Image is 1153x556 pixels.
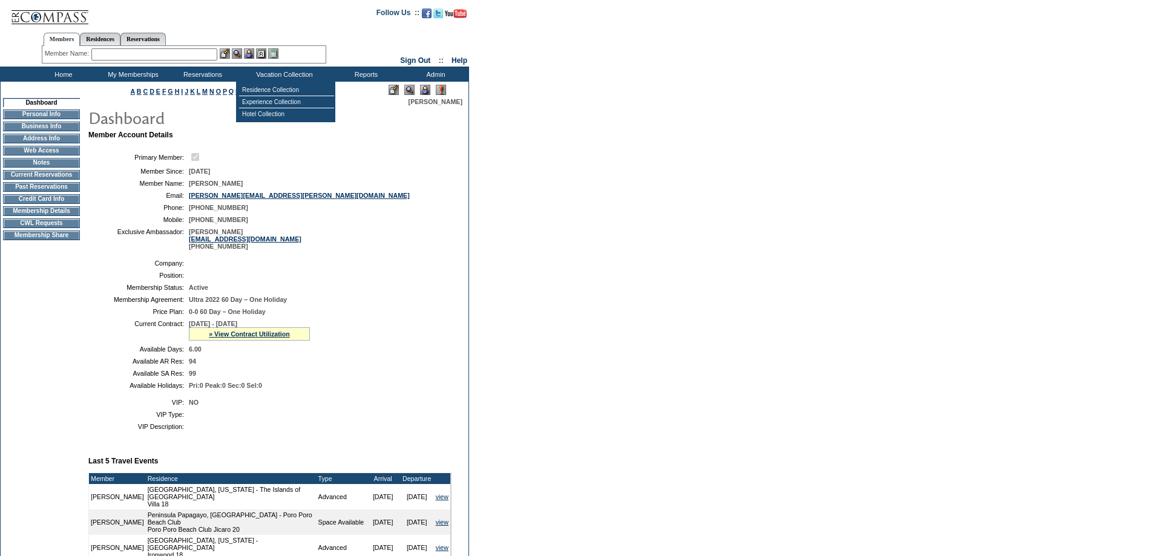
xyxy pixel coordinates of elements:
[189,345,202,353] span: 6.00
[181,88,183,95] a: I
[189,168,210,175] span: [DATE]
[93,151,184,163] td: Primary Member:
[445,9,467,18] img: Subscribe to our YouTube Channel
[3,158,80,168] td: Notes
[93,192,184,199] td: Email:
[268,48,278,59] img: b_calculator.gif
[220,48,230,59] img: b_edit.gif
[93,272,184,279] td: Position:
[3,206,80,216] td: Membership Details
[93,423,184,430] td: VIP Description:
[189,284,208,291] span: Active
[45,48,91,59] div: Member Name:
[232,48,242,59] img: View
[202,88,208,95] a: M
[93,370,184,377] td: Available SA Res:
[93,320,184,341] td: Current Contract:
[143,88,148,95] a: C
[229,88,234,95] a: Q
[317,509,366,535] td: Space Available
[404,85,415,95] img: View Mode
[189,296,287,303] span: Ultra 2022 60 Day – One Holiday
[3,98,80,107] td: Dashboard
[93,228,184,250] td: Exclusive Ambassador:
[44,33,80,46] a: Members
[400,473,434,484] td: Departure
[88,105,330,129] img: pgTtlDashboard.gif
[89,473,146,484] td: Member
[27,67,97,82] td: Home
[3,194,80,204] td: Credit Card Info
[189,320,237,327] span: [DATE] - [DATE]
[189,308,266,315] span: 0-0 60 Day – One Holiday
[3,231,80,240] td: Membership Share
[146,509,317,535] td: Peninsula Papagayo, [GEOGRAPHIC_DATA] - Poro Poro Beach Club Poro Poro Beach Club Jicaro 20
[366,509,400,535] td: [DATE]
[256,48,266,59] img: Reservations
[168,88,172,95] a: G
[80,33,120,45] a: Residences
[239,96,334,108] td: Experience Collection
[433,8,443,18] img: Follow us on Twitter
[436,544,448,551] a: view
[156,88,160,95] a: E
[400,56,430,65] a: Sign Out
[197,88,200,95] a: L
[189,382,262,389] span: Pri:0 Peak:0 Sec:0 Sel:0
[185,88,188,95] a: J
[223,88,227,95] a: P
[445,12,467,19] a: Subscribe to our YouTube Channel
[93,399,184,406] td: VIP:
[93,180,184,187] td: Member Name:
[439,56,444,65] span: ::
[433,12,443,19] a: Follow us on Twitter
[190,88,195,95] a: K
[389,85,399,95] img: Edit Mode
[175,88,180,95] a: H
[436,85,446,95] img: Log Concern/Member Elevation
[93,168,184,175] td: Member Since:
[189,358,196,365] span: 94
[400,484,434,509] td: [DATE]
[3,110,80,119] td: Personal Info
[422,8,432,18] img: Become our fan on Facebook
[189,216,248,223] span: [PHONE_NUMBER]
[93,204,184,211] td: Phone:
[3,218,80,228] td: CWL Requests
[89,509,146,535] td: [PERSON_NAME]
[366,484,400,509] td: [DATE]
[189,399,199,406] span: NO
[120,33,166,45] a: Reservations
[88,457,158,465] b: Last 5 Travel Events
[422,12,432,19] a: Become our fan on Facebook
[189,228,301,250] span: [PERSON_NAME] [PHONE_NUMBER]
[409,98,462,105] span: [PERSON_NAME]
[131,88,135,95] a: A
[317,484,366,509] td: Advanced
[3,122,80,131] td: Business Info
[149,88,154,95] a: D
[93,358,184,365] td: Available AR Res:
[189,204,248,211] span: [PHONE_NUMBER]
[189,370,196,377] span: 99
[330,67,399,82] td: Reports
[93,411,184,418] td: VIP Type:
[3,134,80,143] td: Address Info
[436,493,448,500] a: view
[93,216,184,223] td: Mobile:
[3,146,80,155] td: Web Access
[216,88,221,95] a: O
[89,484,146,509] td: [PERSON_NAME]
[366,473,400,484] td: Arrival
[317,473,366,484] td: Type
[93,296,184,303] td: Membership Agreement:
[93,382,184,389] td: Available Holidays:
[146,484,317,509] td: [GEOGRAPHIC_DATA], [US_STATE] - The Islands of [GEOGRAPHIC_DATA] Villa 18
[88,131,173,139] b: Member Account Details
[189,180,243,187] span: [PERSON_NAME]
[239,108,334,120] td: Hotel Collection
[162,88,166,95] a: F
[93,260,184,267] td: Company:
[239,84,334,96] td: Residence Collection
[244,48,254,59] img: Impersonate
